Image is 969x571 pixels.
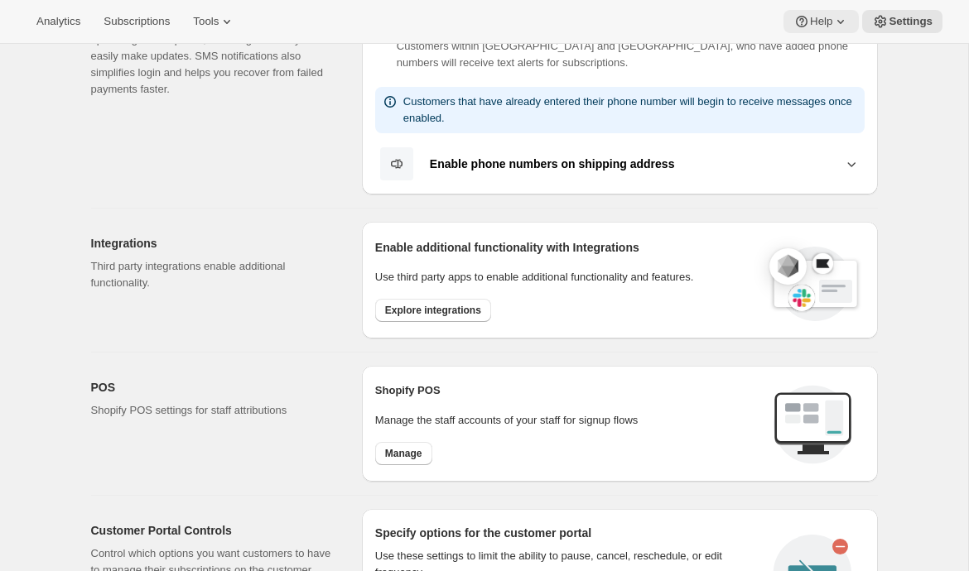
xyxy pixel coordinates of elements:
p: Enable shoppers to receive text notifications about upcoming subscriptions, including the ability... [91,15,335,98]
h2: Enable additional functionality with Integrations [375,239,753,256]
button: Help [783,10,859,33]
p: Third party integrations enable additional functionality. [91,258,335,291]
h2: Customer Portal Controls [91,522,335,539]
p: Shopify POS settings for staff attributions [91,402,335,419]
button: Settings [862,10,942,33]
h2: Specify options for the customer portal [375,525,760,541]
button: Subscriptions [94,10,180,33]
h2: Shopify POS [375,382,760,399]
span: Tools [193,15,219,28]
h2: Integrations [91,235,335,252]
span: Help [810,15,832,28]
span: Manage [385,447,422,460]
button: Manage [375,442,432,465]
p: Manage the staff accounts of your staff for signup flows [375,412,760,429]
p: Use third party apps to enable additional functionality and features. [375,269,753,285]
button: Enable phone numbers on shipping address [375,146,865,181]
span: Explore integrations [385,304,481,317]
button: Analytics [27,10,90,33]
span: Subscriptions [104,15,170,28]
p: Customers that have already entered their phone number will begin to receive messages once enabled. [403,94,858,127]
button: Explore integrations [375,299,491,322]
b: Enable phone numbers on shipping address [430,157,675,170]
span: Settings [889,15,933,28]
span: Analytics [36,15,80,28]
button: Tools [183,10,245,33]
h2: POS [91,379,335,396]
